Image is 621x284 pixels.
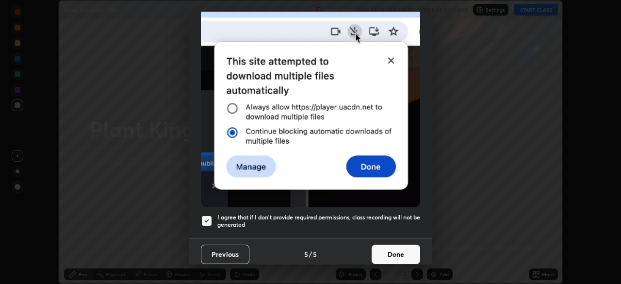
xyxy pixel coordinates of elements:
h4: 5 [304,249,308,259]
button: Done [372,245,420,264]
h5: I agree that if I don't provide required permissions, class recording will not be generated [217,214,420,229]
h4: / [309,249,312,259]
button: Previous [201,245,249,264]
h4: 5 [313,249,317,259]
